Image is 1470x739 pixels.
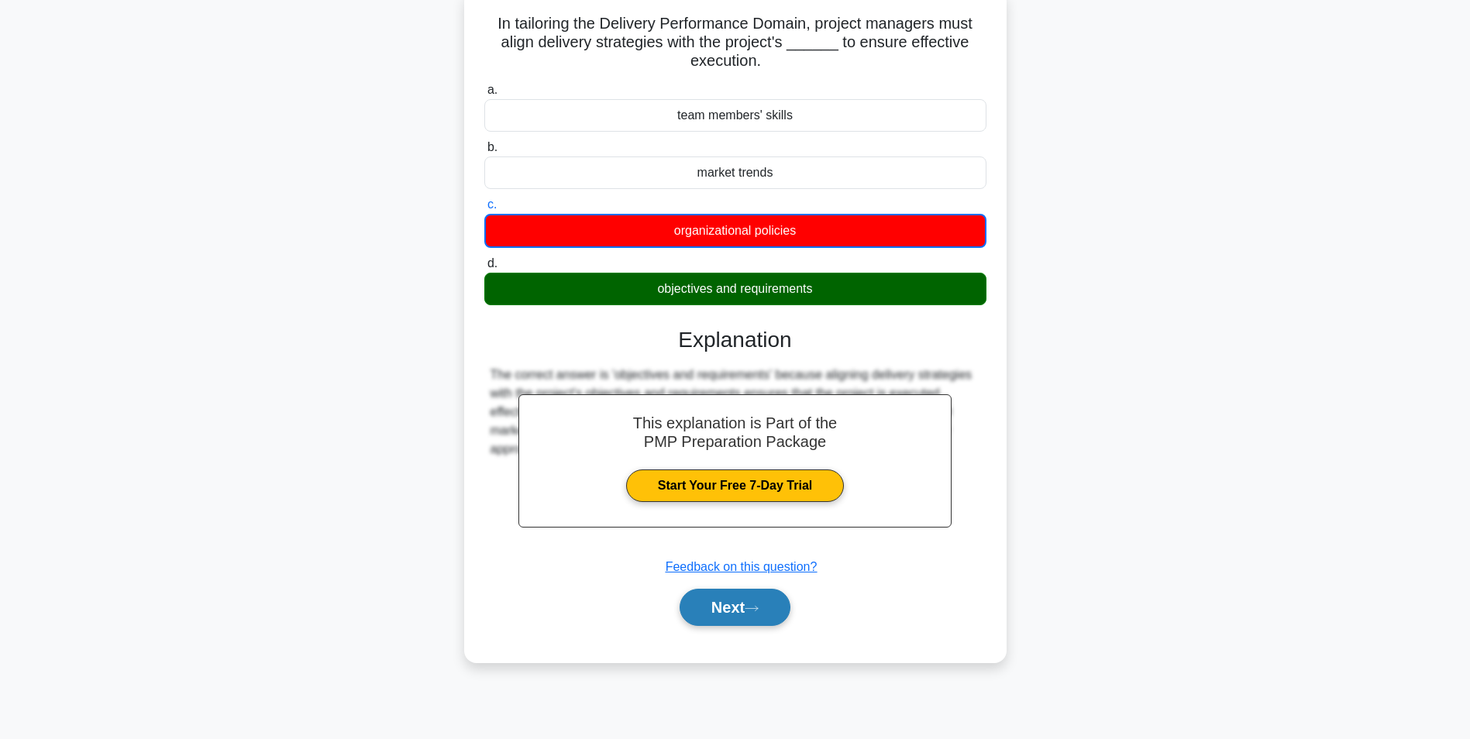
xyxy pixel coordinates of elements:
[484,214,986,248] div: organizational policies
[484,273,986,305] div: objectives and requirements
[487,256,497,270] span: d.
[484,156,986,189] div: market trends
[487,83,497,96] span: a.
[483,14,988,71] h5: In tailoring the Delivery Performance Domain, project managers must align delivery strategies wit...
[484,99,986,132] div: team members' skills
[487,140,497,153] span: b.
[626,469,844,502] a: Start Your Free 7-Day Trial
[491,366,980,459] div: The correct answer is 'objectives and requirements' because aligning delivery strategies with the...
[494,327,977,353] h3: Explanation
[680,589,790,626] button: Next
[666,560,818,573] a: Feedback on this question?
[487,198,497,211] span: c.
